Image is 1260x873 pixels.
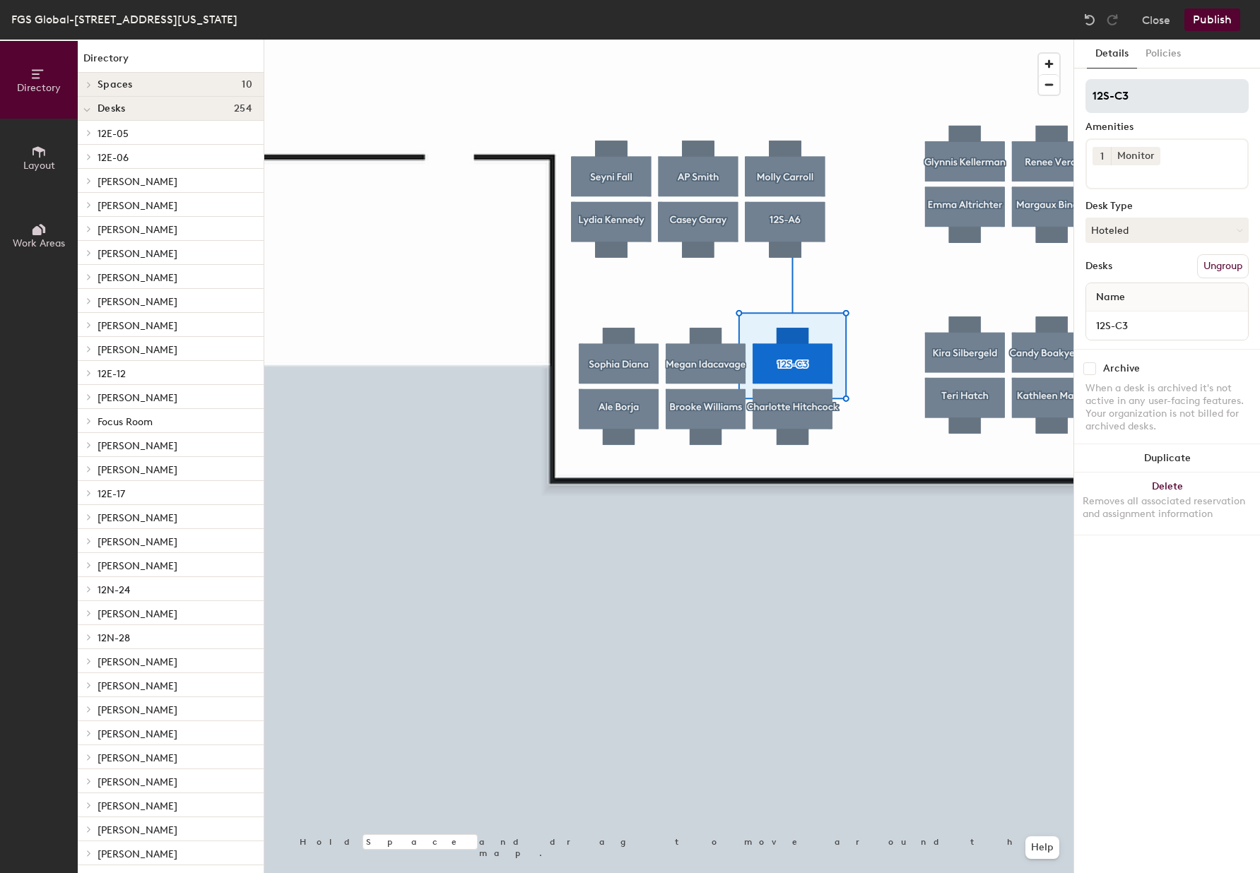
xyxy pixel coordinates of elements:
span: [PERSON_NAME] [98,848,177,860]
input: Unnamed desk [1089,316,1245,335]
img: Redo [1105,13,1119,27]
span: [PERSON_NAME] [98,176,177,188]
span: [PERSON_NAME] [98,296,177,308]
span: Focus Room [98,416,153,428]
span: [PERSON_NAME] [98,776,177,788]
span: 12E-05 [98,128,129,140]
span: 12E-12 [98,368,126,380]
button: Details [1087,40,1137,69]
span: 12N-24 [98,584,130,596]
span: Name [1089,285,1132,310]
span: [PERSON_NAME] [98,248,177,260]
button: Ungroup [1197,254,1249,278]
span: Layout [23,160,55,172]
span: 12E-06 [98,152,129,164]
span: [PERSON_NAME] [98,392,177,404]
span: [PERSON_NAME] [98,200,177,212]
span: Directory [17,82,61,94]
button: 1 [1093,147,1111,165]
div: Desks [1085,261,1112,272]
button: Policies [1137,40,1189,69]
span: [PERSON_NAME] [98,224,177,236]
span: [PERSON_NAME] [98,464,177,476]
span: [PERSON_NAME] [98,800,177,812]
span: 12N-28 [98,632,130,644]
span: Desks [98,103,125,114]
span: [PERSON_NAME] [98,608,177,620]
span: [PERSON_NAME] [98,680,177,692]
span: [PERSON_NAME] [98,512,177,524]
span: [PERSON_NAME] [98,728,177,740]
span: [PERSON_NAME] [98,272,177,284]
div: FGS Global-[STREET_ADDRESS][US_STATE] [11,11,237,28]
span: [PERSON_NAME] [98,560,177,572]
span: [PERSON_NAME] [98,656,177,668]
span: [PERSON_NAME] [98,536,177,548]
span: [PERSON_NAME] [98,344,177,356]
div: Archive [1103,363,1140,374]
button: DeleteRemoves all associated reservation and assignment information [1074,473,1260,535]
span: 10 [242,79,252,90]
div: Desk Type [1085,201,1249,212]
span: Work Areas [13,237,65,249]
div: When a desk is archived it's not active in any user-facing features. Your organization is not bil... [1085,382,1249,433]
span: 1 [1100,149,1104,164]
div: Removes all associated reservation and assignment information [1083,495,1252,521]
span: [PERSON_NAME] [98,320,177,332]
div: Monitor [1111,147,1160,165]
button: Hoteled [1085,218,1249,243]
span: [PERSON_NAME] [98,824,177,836]
img: Undo [1083,13,1097,27]
button: Help [1025,836,1059,859]
span: 12E-17 [98,488,125,500]
span: Spaces [98,79,133,90]
span: [PERSON_NAME] [98,440,177,452]
span: 254 [234,103,252,114]
button: Close [1142,8,1170,31]
span: [PERSON_NAME] [98,704,177,716]
button: Publish [1184,8,1240,31]
div: Amenities [1085,121,1249,133]
span: [PERSON_NAME] [98,752,177,764]
button: Duplicate [1074,444,1260,473]
h1: Directory [78,51,264,73]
